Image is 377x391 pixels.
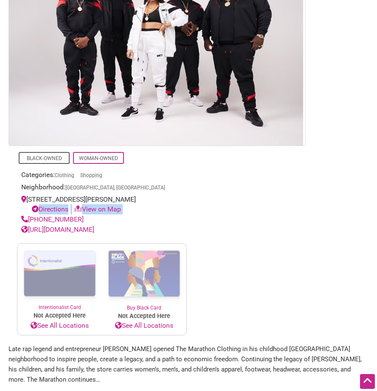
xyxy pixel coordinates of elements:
img: Intentionalist Card [17,244,102,304]
a: Black-Owned [27,155,62,161]
a: Woman-Owned [79,155,118,161]
img: Buy Black Card [102,244,186,304]
a: [URL][DOMAIN_NAME] [21,225,94,233]
span: [GEOGRAPHIC_DATA], [GEOGRAPHIC_DATA] [65,185,165,190]
a: Intentionalist Card [17,244,102,311]
a: Directions [32,205,68,213]
span: Not Accepted Here [102,312,186,321]
a: Buy Black Card [102,244,186,312]
div: Neighborhood: [21,182,183,194]
div: [STREET_ADDRESS][PERSON_NAME] [21,194,183,215]
div: Scroll Back to Top [360,374,375,389]
a: [PHONE_NUMBER] [21,215,84,223]
p: Late rap legend and entrepreneur [PERSON_NAME] opened The Marathon Clothing in his childhood [GEO... [8,344,369,385]
a: Shopping [80,172,102,178]
div: Categories: [21,170,183,182]
a: See All Locations [17,321,102,331]
a: See All Locations [102,321,186,331]
a: View on Map [74,205,121,213]
span: Not Accepted Here [17,311,102,321]
a: Clothing [55,172,74,178]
